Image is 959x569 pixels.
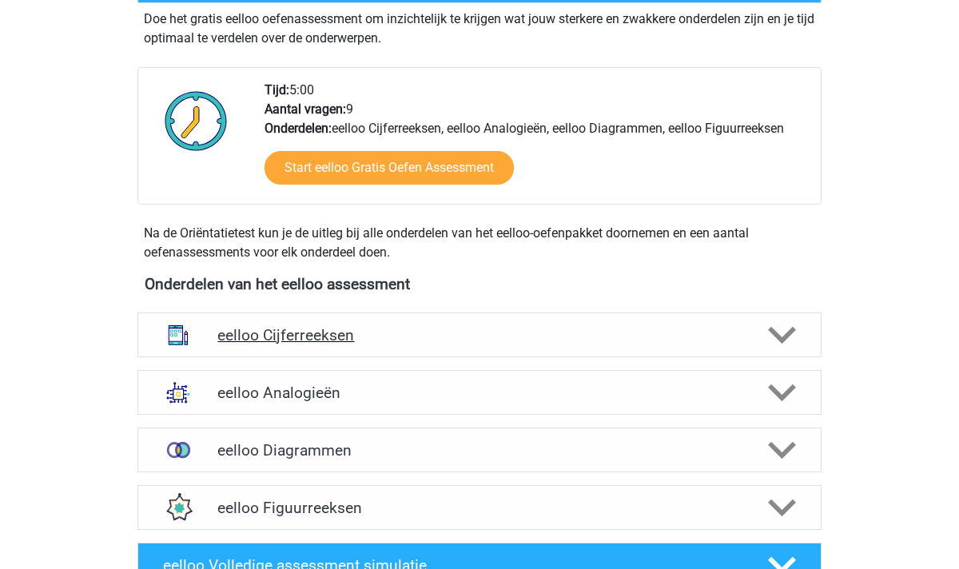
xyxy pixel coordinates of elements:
b: Tijd: [265,82,289,97]
h4: eelloo Diagrammen [217,441,741,460]
a: Start eelloo Gratis Oefen Assessment [265,151,514,185]
div: 5:00 9 eelloo Cijferreeksen, eelloo Analogieën, eelloo Diagrammen, eelloo Figuurreeksen [253,81,820,204]
a: venn diagrammen eelloo Diagrammen [131,428,828,472]
h4: eelloo Cijferreeksen [217,326,741,344]
img: analogieen [157,372,199,413]
div: Doe het gratis eelloo oefenassessment om inzichtelijk te krijgen wat jouw sterkere en zwakkere on... [137,3,822,48]
img: Klok [156,81,237,161]
img: venn diagrammen [157,429,199,471]
b: Aantal vragen: [265,101,346,117]
h4: eelloo Analogieën [217,384,741,402]
div: Na de Oriëntatietest kun je de uitleg bij alle onderdelen van het eelloo-oefenpakket doornemen en... [137,224,822,262]
a: analogieen eelloo Analogieën [131,370,828,415]
b: Onderdelen: [265,121,332,136]
h4: Onderdelen van het eelloo assessment [145,275,814,293]
img: figuurreeksen [157,487,199,528]
h4: eelloo Figuurreeksen [217,499,741,517]
a: cijferreeksen eelloo Cijferreeksen [131,312,828,357]
img: cijferreeksen [157,314,199,356]
a: figuurreeksen eelloo Figuurreeksen [131,485,828,530]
